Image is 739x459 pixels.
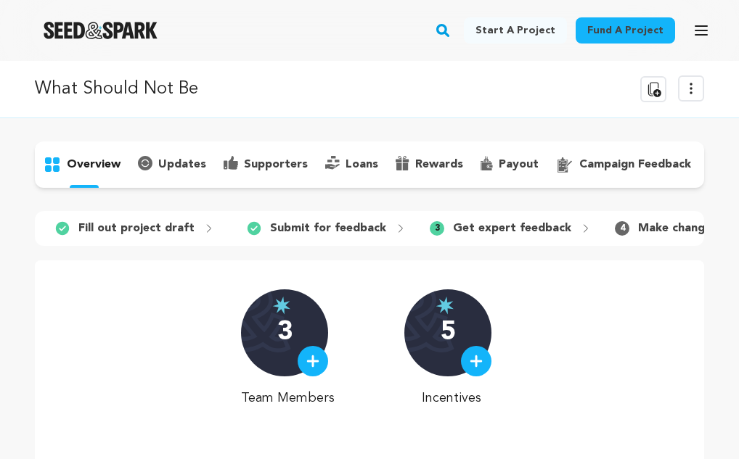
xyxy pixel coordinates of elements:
img: plus.svg [470,355,483,368]
a: Fund a project [576,17,675,44]
button: supporters [215,153,317,176]
button: updates [129,153,215,176]
button: payout [472,153,547,176]
button: loans [317,153,387,176]
p: What Should Not Be [35,76,198,102]
p: campaign feedback [579,156,691,173]
p: Fill out project draft [78,220,195,237]
a: Seed&Spark Homepage [44,22,158,39]
p: overview [67,156,121,173]
p: Incentives [404,388,498,408]
p: Get expert feedback [453,220,571,237]
span: 3 [430,221,444,236]
span: 4 [615,221,629,236]
img: Seed&Spark Logo Dark Mode [44,22,158,39]
p: 3 [277,318,293,347]
p: payout [499,156,539,173]
p: Team Members [241,388,335,408]
p: Make changes [638,220,717,237]
img: plus.svg [306,355,319,368]
p: supporters [244,156,308,173]
p: updates [158,156,206,173]
a: Start a project [464,17,567,44]
p: 5 [441,318,456,347]
p: loans [346,156,378,173]
button: rewards [387,153,472,176]
button: overview [35,153,129,176]
p: Submit for feedback [270,220,386,237]
button: campaign feedback [547,153,700,176]
p: rewards [415,156,463,173]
